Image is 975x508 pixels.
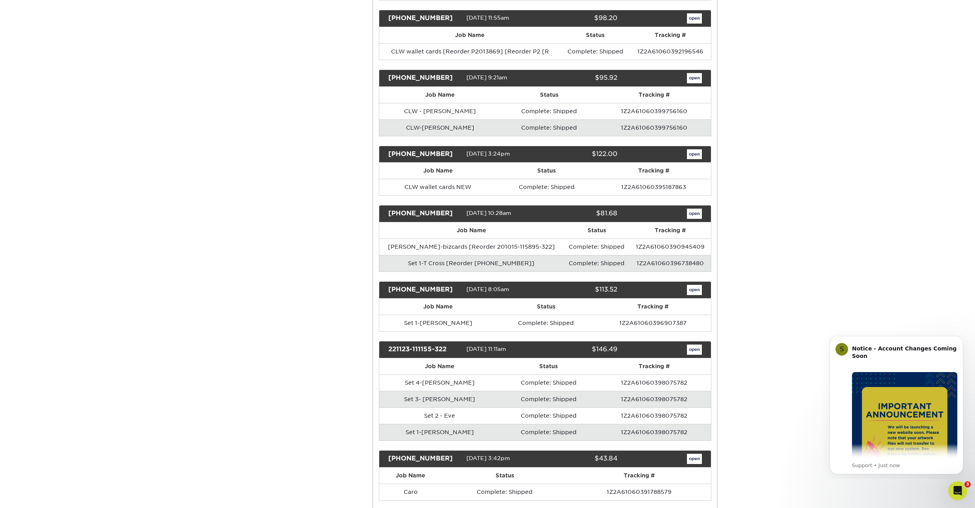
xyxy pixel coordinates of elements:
td: 1Z2A61060391788579 [567,484,711,500]
a: open [687,285,702,295]
th: Status [500,358,597,374]
td: [PERSON_NAME]-bizcards [Reorder 201015-115895-322] [379,238,563,255]
span: [DATE] 3:42pm [466,455,510,461]
td: 1Z2A61060392196546 [630,43,711,60]
td: Complete: Shipped [500,391,597,407]
th: Tracking # [597,163,711,179]
td: Set 1-T Cross [Reorder [PHONE_NUMBER]] [379,255,563,271]
td: CLW wallet cards NEW [379,179,496,195]
span: [DATE] 10:28am [466,210,511,216]
td: Complete: Shipped [496,179,596,195]
th: Tracking # [598,87,711,103]
td: CLW - [PERSON_NAME] [379,103,501,119]
iframe: Intercom live chat [948,481,967,500]
th: Status [501,87,598,103]
th: Tracking # [630,27,711,43]
iframe: Intercom notifications message [818,329,975,479]
a: open [687,454,702,464]
th: Status [496,163,596,179]
a: open [687,209,702,219]
td: 1Z2A61060398075782 [597,374,711,391]
div: $98.20 [539,13,623,24]
span: [DATE] 9:21am [466,74,507,81]
a: open [687,73,702,83]
div: [PHONE_NUMBER] [382,149,466,160]
td: Complete: Shipped [563,238,630,255]
div: $122.00 [539,149,623,160]
div: $146.49 [539,345,623,355]
div: $95.92 [539,73,623,83]
td: Set 1-[PERSON_NAME] [379,315,497,331]
th: Status [563,222,630,238]
th: Job Name [379,87,501,103]
td: Caro [379,484,442,500]
span: [DATE] 11:11am [466,346,506,352]
iframe: Google Customer Reviews [2,484,67,505]
div: $43.84 [539,454,623,464]
td: 1Z2A61060398075782 [597,407,711,424]
td: Set 4-[PERSON_NAME] [379,374,500,391]
div: $113.52 [539,285,623,295]
th: Status [497,299,595,315]
th: Status [442,468,567,484]
th: Tracking # [630,222,711,238]
div: [PHONE_NUMBER] [382,73,466,83]
a: open [687,149,702,160]
div: [PHONE_NUMBER] [382,209,466,219]
th: Job Name [379,299,497,315]
td: Complete: Shipped [501,103,598,119]
span: [DATE] 11:55am [466,15,509,21]
td: 1Z2A61060396738480 [630,255,711,271]
span: [DATE] 8:05am [466,286,509,292]
div: 221123-111155-322 [382,345,466,355]
td: Complete: Shipped [500,424,597,440]
div: $81.68 [539,209,623,219]
span: [DATE] 3:24pm [466,150,510,157]
th: Tracking # [595,299,711,315]
a: open [687,13,702,24]
th: Job Name [379,468,442,484]
th: Job Name [379,222,563,238]
td: Complete: Shipped [560,43,630,60]
td: 1Z2A61060398075782 [597,424,711,440]
td: 1Z2A61060390945409 [630,238,711,255]
th: Tracking # [597,358,711,374]
td: 1Z2A61060398075782 [597,391,711,407]
td: CLW wallet cards [Reorder P2013869] [Reorder P2 [R [379,43,560,60]
td: Complete: Shipped [500,374,597,391]
div: [PHONE_NUMBER] [382,13,466,24]
th: Job Name [379,358,500,374]
td: Set 2 - Eve [379,407,500,424]
td: 1Z2A61060399756160 [598,103,711,119]
th: Job Name [379,27,560,43]
th: Status [560,27,630,43]
td: Set 3- [PERSON_NAME] [379,391,500,407]
th: Tracking # [567,468,711,484]
td: 1Z2A61060396907387 [595,315,711,331]
td: Complete: Shipped [501,119,598,136]
td: Complete: Shipped [497,315,595,331]
div: [PHONE_NUMBER] [382,454,466,464]
div: [PHONE_NUMBER] [382,285,466,295]
th: Job Name [379,163,496,179]
td: CLW-[PERSON_NAME] [379,119,501,136]
td: 1Z2A61060395187863 [597,179,711,195]
span: 3 [964,481,971,488]
td: 1Z2A61060399756160 [598,119,711,136]
td: Complete: Shipped [563,255,630,271]
td: Complete: Shipped [442,484,567,500]
a: open [687,345,702,355]
td: Complete: Shipped [500,407,597,424]
td: Set 1-[PERSON_NAME] [379,424,500,440]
